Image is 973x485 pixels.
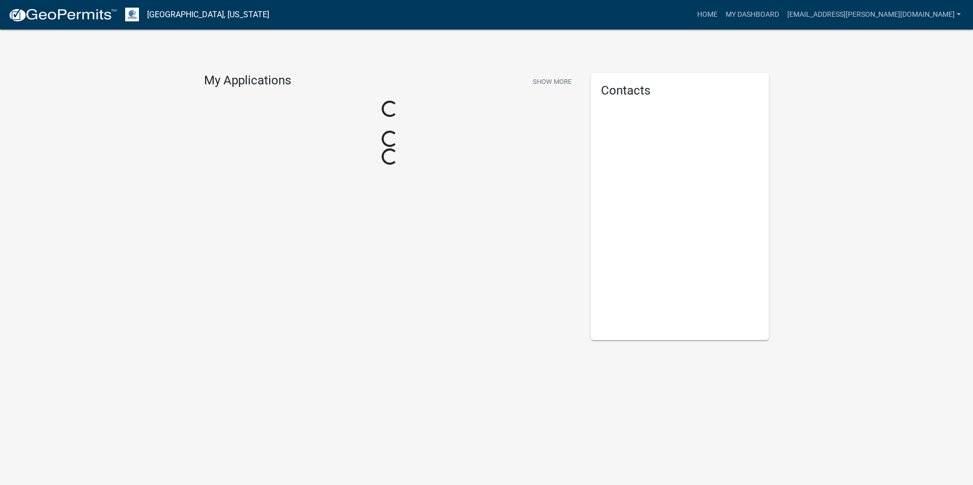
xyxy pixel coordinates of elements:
[783,5,965,24] a: [EMAIL_ADDRESS][PERSON_NAME][DOMAIN_NAME]
[693,5,722,24] a: Home
[125,8,139,21] img: Otter Tail County, Minnesota
[147,6,269,23] a: [GEOGRAPHIC_DATA], [US_STATE]
[529,73,576,90] button: Show More
[722,5,783,24] a: My Dashboard
[601,83,759,98] h5: Contacts
[204,73,291,88] h4: My Applications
